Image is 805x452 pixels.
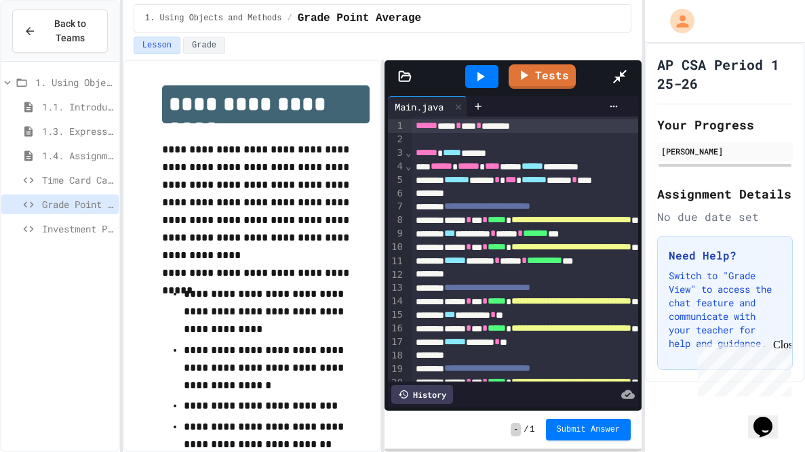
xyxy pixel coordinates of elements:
[388,363,405,376] div: 19
[44,17,96,45] span: Back to Teams
[661,145,789,157] div: [PERSON_NAME]
[405,161,412,171] span: Fold line
[298,10,421,26] span: Grade Point Average
[388,133,405,146] div: 2
[557,424,621,435] span: Submit Answer
[388,200,405,213] div: 7
[388,146,405,160] div: 3
[511,423,521,436] span: -
[530,424,534,435] span: 1
[35,75,113,89] span: 1. Using Objects and Methods
[388,308,405,322] div: 15
[657,184,793,203] h2: Assignment Details
[42,197,113,211] span: Grade Point Average
[388,376,405,390] div: 20
[669,247,781,264] h3: Need Help?
[524,424,528,435] span: /
[42,222,113,236] span: Investment Portfolio Tracker
[134,37,180,54] button: Lesson
[388,255,405,268] div: 11
[388,281,405,295] div: 13
[388,100,450,114] div: Main.java
[287,13,292,24] span: /
[388,96,467,117] div: Main.java
[183,37,225,54] button: Grade
[657,115,793,134] h2: Your Progress
[145,13,282,24] span: 1. Using Objects and Methods
[12,9,108,53] button: Back to Teams
[388,227,405,241] div: 9
[388,119,405,133] div: 1
[692,339,791,396] iframe: chat widget
[388,295,405,308] div: 14
[42,124,113,138] span: 1.3. Expressions and Output [New]
[388,173,405,187] div: 5
[509,64,576,89] a: Tests
[388,335,405,349] div: 17
[669,269,781,350] p: Switch to "Grade View" to access the chat feature and communicate with your teacher for help and ...
[42,173,113,187] span: Time Card Calculator
[748,398,791,438] iframe: chat widget
[388,322,405,335] div: 16
[388,268,405,282] div: 12
[546,419,631,440] button: Submit Answer
[388,241,405,254] div: 10
[5,5,94,86] div: Chat with us now!Close
[388,160,405,173] div: 4
[42,100,113,114] span: 1.1. Introduction to Algorithms, Programming, and Compilers
[388,213,405,227] div: 8
[388,349,405,363] div: 18
[656,5,698,37] div: My Account
[657,209,793,225] div: No due date set
[657,55,793,93] h1: AP CSA Period 1 25-26
[42,148,113,163] span: 1.4. Assignment and Input
[391,385,453,404] div: History
[405,147,412,158] span: Fold line
[388,187,405,201] div: 6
